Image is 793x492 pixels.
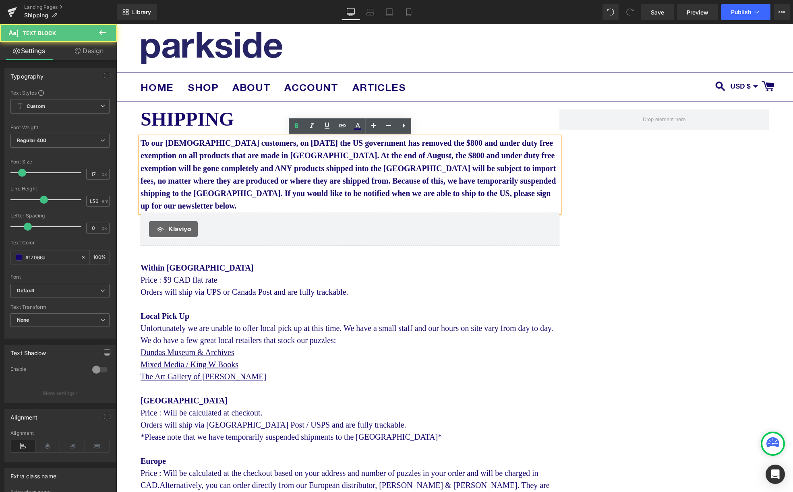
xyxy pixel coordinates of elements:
div: Price : Will be calculated at the checkout based on your address and number of puzzles in your or... [24,431,443,491]
a: HOME [18,57,63,72]
a: Mixed Media / King W Books [24,336,122,345]
span: To our [DEMOGRAPHIC_DATA] customers, on [DATE] the US government has removed the $800 and under d... [24,114,440,186]
a: Tablet [380,4,399,20]
div: Letter Spacing [10,213,110,219]
span: em [101,198,108,204]
span: Shipping [24,12,48,19]
div: Price : $9 CAD flat rate Orders will ship via UPS or Canada Post and are fully trackable. [24,250,443,274]
b: Regular 400 [17,137,47,143]
div: Text Color [10,240,110,246]
strong: Local Pick Up [24,287,73,296]
div: Typography [10,68,43,80]
a: Dundas Museum & Archives [24,324,118,333]
strong: Shipping [24,84,118,105]
a: ARTICLES [230,57,295,72]
div: Alignment [10,430,110,436]
b: None [17,317,29,323]
div: Font Weight [10,125,110,130]
div: Price : Will be calculated at checkout. Orders will ship via [GEOGRAPHIC_DATA] Post / USPS and ar... [24,370,443,419]
span: Text Block [23,30,56,36]
span: Library [132,8,151,16]
span: Publish [731,9,751,15]
i: Default [17,287,34,294]
img: Parkside [25,8,166,40]
div: Alignment [10,409,38,421]
button: Publish [721,4,770,20]
button: Undo [603,4,619,20]
button: More settings [5,384,115,403]
div: Line Height [10,186,110,192]
b: Within [GEOGRAPHIC_DATA] [24,239,137,248]
div: Open Intercom Messenger [766,465,785,484]
div: Text Shadow [10,345,46,356]
span: Klaviyo [52,200,75,210]
a: ACCOUNT [162,57,228,72]
a: SHOP [65,57,108,72]
button: More [774,4,790,20]
a: ABOUT [110,57,160,72]
p: More settings [43,390,75,397]
span: Preview [687,8,708,17]
button: Redo [622,4,638,20]
div: Enable [10,366,84,374]
div: Font Size [10,159,110,165]
div: Unfortunately we are unable to offer local pick up at this time. We have a small staff and our ho... [24,298,443,322]
div: % [90,250,109,265]
div: Text Transform [10,304,110,310]
a: Mobile [399,4,418,20]
div: USD $ [614,57,634,68]
strong: Europe [24,432,50,441]
a: Laptop [360,4,380,20]
div: Font [10,274,110,280]
span: px [101,225,108,231]
b: [GEOGRAPHIC_DATA] [24,372,111,381]
a: New Library [117,4,157,20]
span: Save [651,8,664,17]
a: Preview [677,4,718,20]
div: Extra class name [10,468,56,480]
input: Color [25,253,77,262]
b: Custom [27,103,45,110]
a: Landing Pages [24,4,117,10]
a: Design [60,42,118,60]
span: Alternatively, you can order directly from our European distributor, [PERSON_NAME] & [PERSON_NAME... [24,457,433,490]
a: The Art Gallery of [PERSON_NAME] [24,348,150,357]
div: Text Styles [10,89,110,96]
a: Desktop [341,4,360,20]
span: px [101,172,108,177]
